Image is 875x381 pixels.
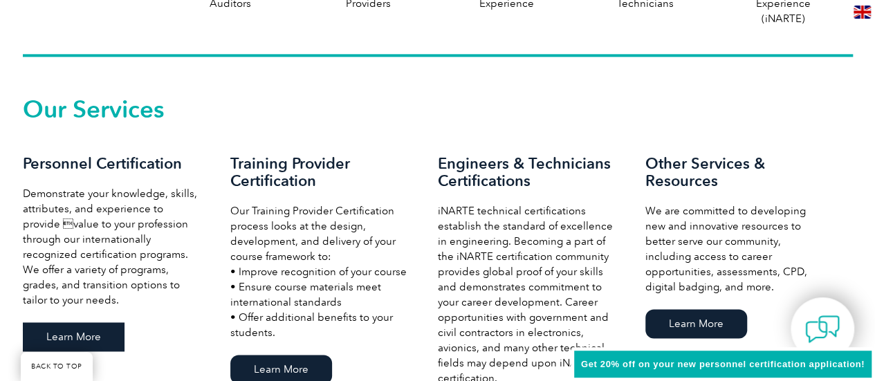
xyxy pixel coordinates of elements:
a: Learn More [23,322,125,351]
p: We are committed to developing new and innovative resources to better serve our community, includ... [645,203,825,295]
p: Demonstrate your knowledge, skills, attributes, and experience to provide value to your professi... [23,186,203,308]
h3: Training Provider Certification [230,155,410,189]
img: en [854,6,871,19]
p: Our Training Provider Certification process looks at the design, development, and delivery of you... [230,203,410,340]
h3: Personnel Certification [23,155,203,172]
span: Get 20% off on your new personnel certification application! [581,359,865,369]
h2: Our Services [23,98,853,120]
a: BACK TO TOP [21,352,93,381]
h3: Other Services & Resources [645,155,825,189]
h3: Engineers & Technicians Certifications [438,155,618,189]
a: Learn More [645,309,747,338]
img: contact-chat.png [805,312,840,346]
